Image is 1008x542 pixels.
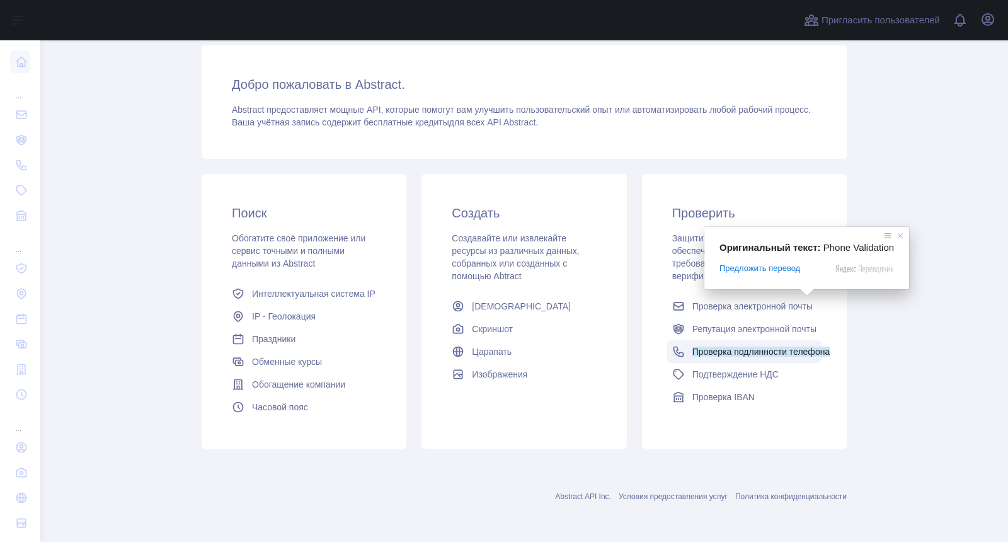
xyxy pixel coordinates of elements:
ya-tr-span: Подтверждение НДС [692,369,779,379]
ya-tr-span: Создавайте или извлекайте ресурсы из различных данных, собранных или созданных с помощью Abtract [452,233,579,281]
ya-tr-span: Часовой пояс [252,402,308,412]
a: Царапать [447,340,601,363]
ya-tr-span: для всех API Abstract. [449,117,538,127]
ya-tr-span: бесплатные кредиты [364,117,449,127]
a: Политика конфиденциальности [735,492,847,501]
a: Условия предоставления услуг [619,492,728,501]
ya-tr-span: [DEMOGRAPHIC_DATA] [472,301,571,311]
a: Репутация электронной почты [667,318,822,340]
a: Подтверждение НДС [667,363,822,386]
button: Пригласить пользователей [801,10,942,30]
a: IP - Геолокация [227,305,381,328]
ya-tr-span: Проверка электронной почты [692,301,813,311]
ya-tr-span: Добро пожаловать в Abstract. [232,78,405,91]
ya-tr-span: Пригласить пользователей [822,14,940,25]
ya-tr-span: Репутация электронной почты [692,324,816,334]
a: Скриншот [447,318,601,340]
ya-tr-span: Обогащение компании [252,379,345,389]
a: Проверка IBAN [667,386,822,408]
ya-tr-span: Создать [452,206,500,220]
ya-tr-span: IP - Геолокация [252,311,316,321]
ya-tr-span: Обогатите своё приложение или сервис точными и полными данными из Abstract [232,233,365,268]
ya-tr-span: Изображения [472,369,527,379]
a: Часовой пояс [227,396,381,418]
a: Обогащение компании [227,373,381,396]
span: Phone Validation [823,242,894,253]
a: Abstract API Inc. [555,492,611,501]
ya-tr-span: Поиск [232,206,266,220]
ya-tr-span: Ваша учётная запись содержит [232,117,361,127]
div: ... [10,408,30,434]
a: Праздники [227,328,381,350]
ya-tr-span: Царапать [472,347,512,357]
ya-tr-span: Праздники [252,334,295,344]
ya-tr-span: Проверка подлинности телефона [692,347,830,357]
ya-tr-span: Интеллектуальная система IP [252,289,375,299]
div: ... [10,229,30,255]
span: Оригинальный текст: [719,242,821,253]
span: Предложить перевод [719,263,800,274]
ya-tr-span: Обменные курсы [252,357,322,367]
ya-tr-span: Abstract предоставляет мощные API, которые помогут вам улучшить пользовательский опыт или автомат... [232,105,811,115]
a: Проверка подлинности телефона [667,340,822,363]
a: Проверка электронной почты [667,295,822,318]
div: ... [10,76,30,101]
a: Изображения [447,363,601,386]
a: Интеллектуальная система IP [227,282,381,305]
a: [DEMOGRAPHIC_DATA] [447,295,601,318]
a: Обменные курсы [227,350,381,373]
ya-tr-span: Скриншот [472,324,513,334]
ya-tr-span: Проверка IBAN [692,392,755,402]
ya-tr-span: Защитите своё приложение и обеспечьте соответствие требованиям API для верификации [672,233,794,281]
ya-tr-span: Проверить [672,206,735,220]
